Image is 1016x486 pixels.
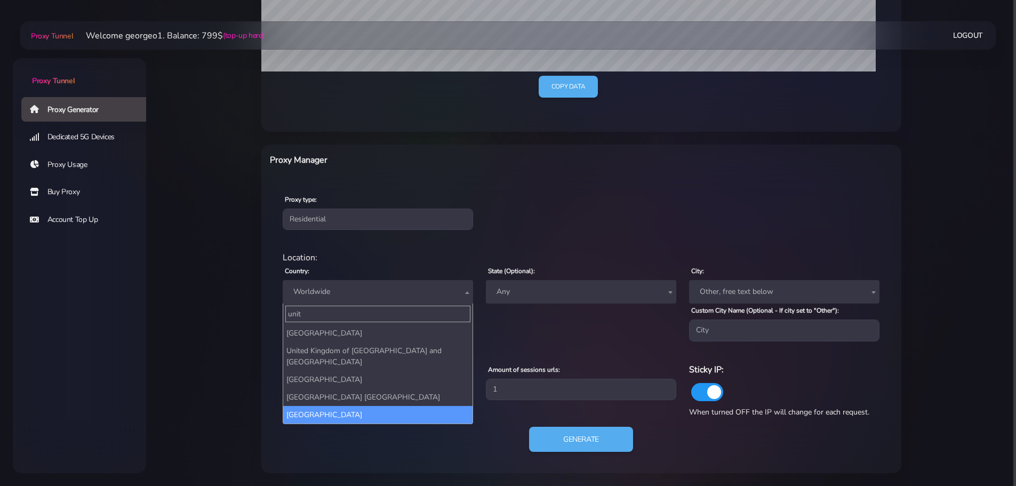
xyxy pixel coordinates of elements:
[289,284,467,299] span: Worldwide
[695,284,873,299] span: Other, free text below
[488,266,535,276] label: State (Optional):
[283,388,473,406] li: [GEOGRAPHIC_DATA] [GEOGRAPHIC_DATA]
[689,280,879,304] span: Other, free text below
[964,434,1003,473] iframe: Webchat Widget
[529,427,633,452] button: Generate
[29,27,73,44] a: Proxy Tunnel
[223,30,264,41] a: (top-up here)
[285,306,470,322] input: Search
[492,284,670,299] span: Any
[285,266,309,276] label: Country:
[276,350,886,363] div: Proxy Settings:
[283,342,473,371] li: United Kingdom of [GEOGRAPHIC_DATA] and [GEOGRAPHIC_DATA]
[488,365,560,375] label: Amount of sessions urls:
[21,125,155,149] a: Dedicated 5G Devices
[270,153,628,167] h6: Proxy Manager
[283,324,473,342] li: [GEOGRAPHIC_DATA]
[283,406,473,424] li: [GEOGRAPHIC_DATA]
[21,208,155,232] a: Account Top Up
[32,76,75,86] span: Proxy Tunnel
[73,29,264,42] li: Welcome georgeo1. Balance: 799$
[486,280,676,304] span: Any
[283,371,473,388] li: [GEOGRAPHIC_DATA]
[689,320,879,341] input: City
[276,251,886,264] div: Location:
[691,266,704,276] label: City:
[539,76,598,98] a: Copy data
[21,153,155,177] a: Proxy Usage
[283,280,473,304] span: Worldwide
[285,195,317,204] label: Proxy type:
[689,363,879,377] h6: Sticky IP:
[689,407,869,417] span: When turned OFF the IP will change for each request.
[691,306,839,315] label: Custom City Name (Optional - If city set to "Other"):
[21,97,155,122] a: Proxy Generator
[31,31,73,41] span: Proxy Tunnel
[21,180,155,204] a: Buy Proxy
[13,58,146,86] a: Proxy Tunnel
[953,26,983,45] a: Logout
